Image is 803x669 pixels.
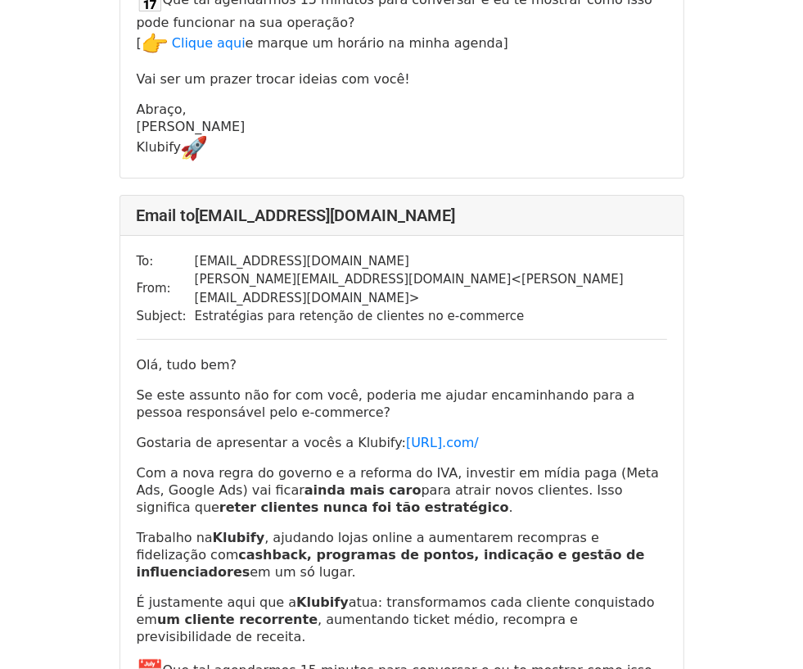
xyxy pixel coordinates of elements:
[406,435,479,450] a: [URL].com/
[142,31,168,57] img: 👉
[172,35,246,51] a: Clique aqui
[195,252,667,271] td: [EMAIL_ADDRESS][DOMAIN_NAME]
[721,590,803,669] iframe: Chat Widget
[213,530,265,545] strong: Klubify
[181,135,207,161] img: 🚀
[137,594,667,645] p: É justamente aqui que a atua: transformamos cada cliente conquistado em , aumentando ticket médio...
[137,434,667,451] p: Gostaria de apresentar a vocês a Klubify:
[137,529,667,581] p: Trabalho na , ajudando lojas online a aumentarem recompras e fidelização com em um só lugar.
[157,612,318,627] strong: um cliente recorrente
[137,356,667,373] p: Olá, tudo bem?
[137,70,667,88] p: Vai ser um prazer trocar ideias com você!
[195,270,667,307] td: [PERSON_NAME][EMAIL_ADDRESS][DOMAIN_NAME] < [PERSON_NAME][EMAIL_ADDRESS][DOMAIN_NAME] >
[137,386,667,421] p: Se este assunto não for com você, poderia me ajudar encaminhando para a pessoa responsável pelo e...
[137,101,667,161] p: Abraço, [PERSON_NAME] Klubify
[137,270,195,307] td: From:
[137,547,645,580] strong: cashback, programas de pontos, indicação e gestão de influenciadores
[296,594,349,610] b: Klubify
[305,482,422,498] strong: ainda mais caro
[137,464,667,516] p: Com a nova regra do governo e a reforma do IVA, investir em mídia paga (Meta Ads, Google Ads) vai...
[137,206,667,225] h4: Email to [EMAIL_ADDRESS][DOMAIN_NAME]
[721,590,803,669] div: Widget de chat
[219,499,509,515] strong: reter clientes nunca foi tão estratégico
[137,252,195,271] td: To:
[195,307,667,326] td: Estratégias para retenção de clientes no e-commerce
[137,307,195,326] td: Subject:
